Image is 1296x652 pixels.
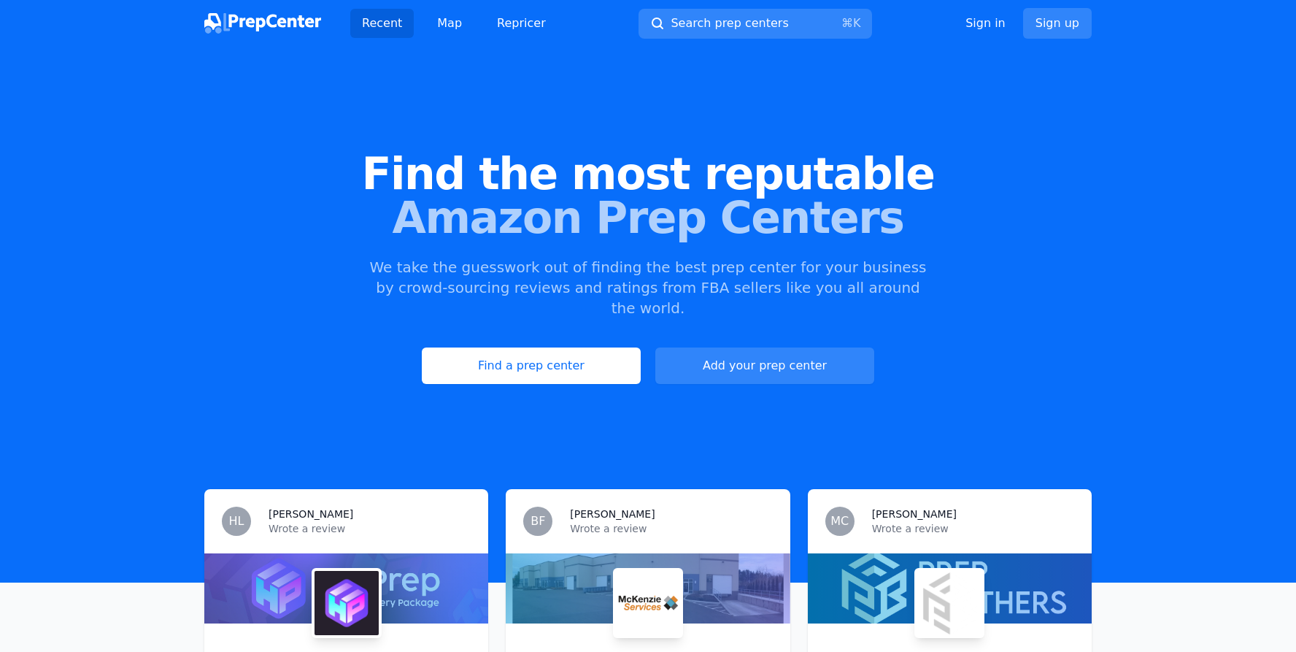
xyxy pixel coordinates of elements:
[671,15,788,32] span: Search prep centers
[655,348,874,384] a: Add your prep center
[531,515,545,527] span: BF
[315,571,379,635] img: HexPrep
[917,571,981,635] img: Prep Brothers
[229,515,244,527] span: HL
[616,571,680,635] img: McKenzie Services
[570,507,655,521] h3: [PERSON_NAME]
[23,152,1273,196] span: Find the most reputable
[23,196,1273,239] span: Amazon Prep Centers
[570,521,772,536] p: Wrote a review
[965,15,1006,32] a: Sign in
[269,507,353,521] h3: [PERSON_NAME]
[485,9,558,38] a: Repricer
[830,515,849,527] span: MC
[872,507,957,521] h3: [PERSON_NAME]
[422,348,641,384] a: Find a prep center
[1023,8,1092,39] a: Sign up
[204,13,321,34] img: PrepCenter
[368,257,928,318] p: We take the guesswork out of finding the best prep center for your business by crowd-sourcing rev...
[350,9,414,38] a: Recent
[853,16,861,30] kbd: K
[425,9,474,38] a: Map
[269,521,471,536] p: Wrote a review
[841,16,853,30] kbd: ⌘
[639,9,872,39] button: Search prep centers⌘K
[872,521,1074,536] p: Wrote a review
